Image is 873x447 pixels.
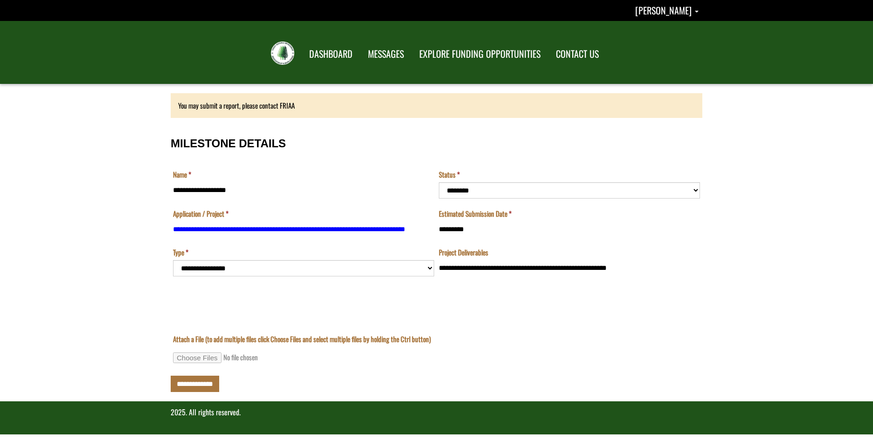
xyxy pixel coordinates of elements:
div: You may submit a report, please contact FRIAA [171,93,702,118]
label: Status [439,170,460,179]
label: Attach a File (to add multiple files click Choose Files and select multiple files by holding the ... [173,334,431,344]
a: Angela Mckenzie [635,3,699,17]
input: Attach a File (to add multiple files click Choose Files and select multiple files by holding the ... [173,352,300,363]
textarea: Project Deliverables [439,260,700,306]
img: FRIAA Submissions Portal [271,41,294,65]
label: Type [173,248,188,257]
fieldset: MILESTONE DETAILS [171,128,702,316]
label: Name [173,170,191,179]
nav: Main Navigation [301,40,606,66]
p: 2025 [171,407,702,418]
span: . All rights reserved. [186,406,241,418]
a: CONTACT US [549,42,606,66]
h3: MILESTONE DETAILS [171,138,702,150]
label: Application / Project [173,209,229,219]
input: Application / Project is a required field. [173,221,434,237]
a: EXPLORE FUNDING OPPORTUNITIES [412,42,547,66]
div: Milestone Details [171,128,702,392]
a: DASHBOARD [302,42,360,66]
input: Name [173,182,434,199]
label: Project Deliverables [439,248,488,257]
a: MESSAGES [361,42,411,66]
label: Estimated Submission Date [439,209,512,219]
span: [PERSON_NAME] [635,3,692,17]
